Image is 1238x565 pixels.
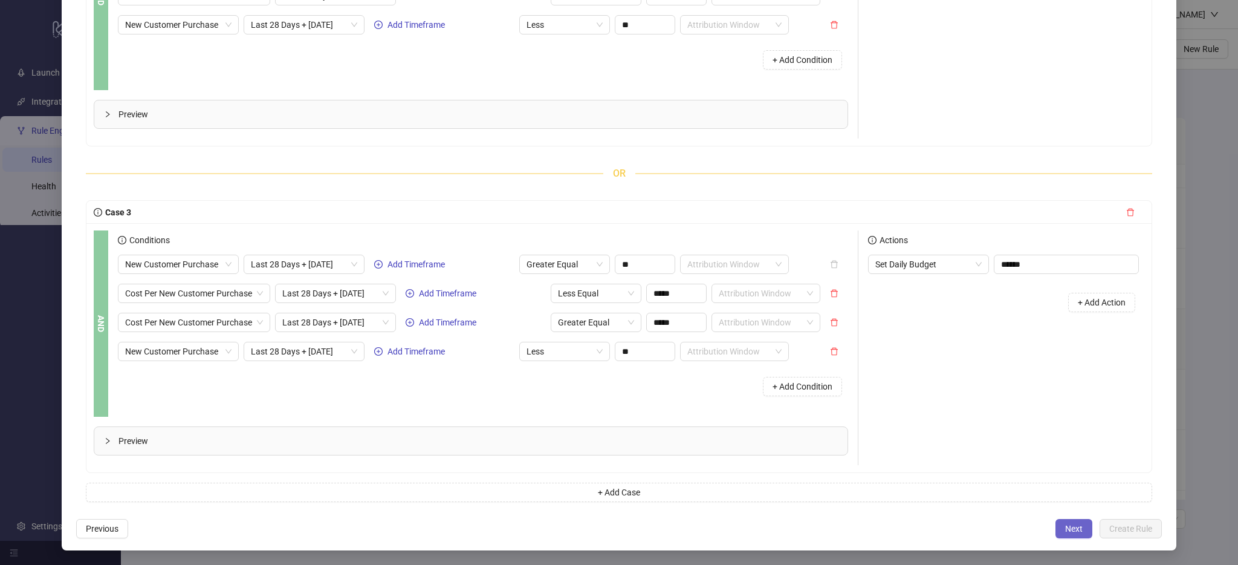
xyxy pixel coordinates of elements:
span: delete [830,21,838,29]
button: delete [1139,255,1167,274]
span: Add Timeframe [419,318,476,327]
span: New Customer Purchase [125,255,232,273]
span: plus-circle [406,289,414,298]
button: Next [1055,519,1092,538]
button: delete [820,284,848,303]
span: Cost Per New Customer Purchase [125,313,263,331]
span: collapsed [104,111,111,118]
button: delete [820,15,848,34]
button: + Add Condition [763,377,842,396]
span: delete [830,318,838,327]
span: delete [830,347,838,356]
button: + Add Action [1068,293,1135,312]
span: plus-circle [374,21,383,29]
span: + Add Condition [773,55,832,65]
span: Greater Equal [558,313,634,331]
span: + Add Condition [773,382,832,391]
span: collapsed [104,437,111,445]
span: + Add Action [1078,298,1126,307]
span: + Add Case [598,488,640,497]
span: Less [527,342,603,361]
button: + Add Case [86,483,1152,502]
span: Preview [118,434,838,448]
button: Add Timeframe [369,18,450,32]
span: New Customer Purchase [125,342,232,361]
button: Create Rule [1100,519,1162,538]
button: delete [820,255,848,274]
span: Greater Equal [527,255,603,273]
span: Cost Per New Customer Purchase [125,284,263,302]
button: Add Timeframe [401,286,481,301]
button: + Add Condition [763,50,842,70]
span: New Customer Purchase [125,16,232,34]
button: delete [820,313,848,332]
span: Add Timeframe [387,347,445,356]
span: Actions [877,235,908,245]
div: Preview [94,100,847,128]
span: OR [603,166,635,181]
button: Add Timeframe [401,315,481,330]
span: Next [1065,524,1083,534]
span: Set Daily Budget [875,255,982,273]
button: Add Timeframe [369,344,450,359]
button: Add Timeframe [369,257,450,272]
span: info-circle [94,208,102,217]
span: Conditions [126,235,170,245]
span: plus-circle [374,347,383,356]
span: plus-circle [374,260,383,269]
span: Case 3 [102,207,131,217]
span: Last 28 Days + Today [282,313,389,331]
button: Previous [76,519,128,538]
span: info-circle [118,236,126,244]
span: Last 28 Days + Today [282,284,389,302]
span: delete [830,289,838,298]
span: Previous [86,524,118,534]
div: Preview [94,427,847,455]
span: info-circle [868,236,877,244]
span: Last 28 Days + Today [251,255,357,273]
span: Preview [118,108,838,121]
span: Last 28 Days + Today [251,342,357,361]
span: Less [527,16,603,34]
button: delete [1116,203,1144,222]
span: Add Timeframe [387,260,445,269]
span: Add Timeframe [419,289,476,298]
button: delete [820,342,848,361]
span: Add Timeframe [387,20,445,30]
span: Last 28 Days + Today [251,16,357,34]
span: plus-circle [406,318,414,327]
b: AND [94,315,108,332]
span: Less Equal [558,284,634,302]
span: delete [1126,208,1135,217]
